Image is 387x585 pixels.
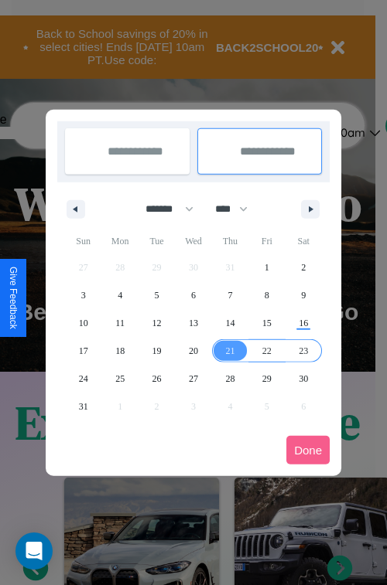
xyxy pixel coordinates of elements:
[225,337,235,365] span: 21
[175,365,211,393] button: 27
[189,309,198,337] span: 13
[79,309,88,337] span: 10
[262,309,272,337] span: 15
[15,532,53,570] div: Open Intercom Messenger
[248,309,285,337] button: 15
[152,309,162,337] span: 12
[115,337,125,365] span: 18
[212,337,248,365] button: 21
[175,281,211,309] button: 6
[286,436,330,464] button: Done
[65,281,101,309] button: 3
[175,309,211,337] button: 13
[248,253,285,281] button: 1
[225,365,235,393] span: 28
[79,393,88,420] span: 31
[139,365,175,393] button: 26
[139,337,175,365] button: 19
[212,309,248,337] button: 14
[139,309,175,337] button: 12
[175,337,211,365] button: 20
[262,337,272,365] span: 22
[8,267,19,329] div: Give Feedback
[299,309,308,337] span: 16
[79,337,88,365] span: 17
[286,365,322,393] button: 30
[265,253,269,281] span: 1
[175,229,211,253] span: Wed
[301,253,306,281] span: 2
[189,365,198,393] span: 27
[152,365,162,393] span: 26
[81,281,86,309] span: 3
[286,337,322,365] button: 23
[65,365,101,393] button: 24
[299,365,308,393] span: 30
[225,309,235,337] span: 14
[115,309,125,337] span: 11
[115,365,125,393] span: 25
[139,229,175,253] span: Tue
[101,337,138,365] button: 18
[248,229,285,253] span: Fri
[101,365,138,393] button: 25
[248,337,285,365] button: 22
[155,281,159,309] span: 5
[101,309,138,337] button: 11
[301,281,306,309] span: 9
[65,229,101,253] span: Sun
[189,337,198,365] span: 20
[248,365,285,393] button: 29
[191,281,196,309] span: 6
[286,253,322,281] button: 2
[248,281,285,309] button: 8
[65,309,101,337] button: 10
[286,229,322,253] span: Sat
[212,365,248,393] button: 28
[212,229,248,253] span: Thu
[286,281,322,309] button: 9
[139,281,175,309] button: 5
[299,337,308,365] span: 23
[65,393,101,420] button: 31
[65,337,101,365] button: 17
[101,281,138,309] button: 4
[118,281,122,309] span: 4
[265,281,269,309] span: 8
[79,365,88,393] span: 24
[101,229,138,253] span: Mon
[262,365,272,393] span: 29
[286,309,322,337] button: 16
[152,337,162,365] span: 19
[212,281,248,309] button: 7
[228,281,232,309] span: 7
